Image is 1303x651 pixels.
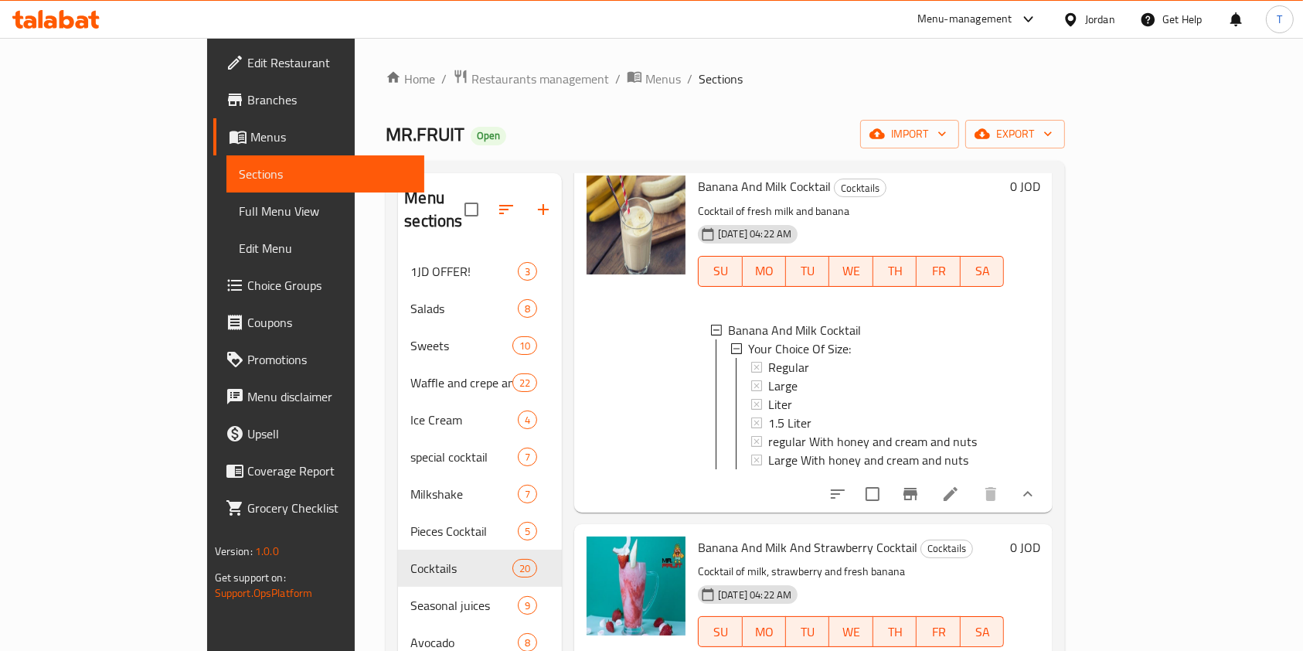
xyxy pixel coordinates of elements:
[512,373,537,392] div: items
[247,350,413,369] span: Promotions
[512,336,537,355] div: items
[967,621,998,643] span: SA
[513,376,536,390] span: 22
[1085,11,1115,28] div: Jordan
[834,179,886,197] div: Cocktails
[873,256,917,287] button: TH
[247,90,413,109] span: Branches
[743,256,786,287] button: MO
[698,256,742,287] button: SU
[860,120,959,148] button: import
[410,262,518,281] span: 1JD OFFER!
[518,262,537,281] div: items
[513,561,536,576] span: 20
[471,129,506,142] span: Open
[699,70,743,88] span: Sections
[398,587,562,624] div: Seasonal juices9
[410,596,518,615] div: Seasonal juices
[410,559,512,578] span: Cocktails
[453,69,609,89] a: Restaurants management
[410,336,512,355] span: Sweets
[441,70,447,88] li: /
[835,621,866,643] span: WE
[226,230,425,267] a: Edit Menu
[892,475,929,513] button: Branch-specific-item
[410,411,518,429] span: Ice Cream
[512,559,537,578] div: items
[518,596,537,615] div: items
[819,475,856,513] button: sort-choices
[519,450,536,465] span: 7
[247,313,413,332] span: Coupons
[698,536,917,559] span: Banana And Milk And Strawberry Cocktail
[213,44,425,81] a: Edit Restaurant
[923,621,954,643] span: FR
[786,256,829,287] button: TU
[518,448,537,466] div: items
[247,462,413,480] span: Coverage Report
[519,598,536,613] span: 9
[917,10,1012,29] div: Menu-management
[961,616,1004,647] button: SA
[513,339,536,353] span: 10
[519,636,536,650] span: 8
[239,202,413,220] span: Full Menu View
[835,260,866,282] span: WE
[239,165,413,183] span: Sections
[410,373,512,392] span: Waffle and crepe and pancake
[768,451,968,469] span: Large With honey and cream and nuts
[247,276,413,295] span: Choice Groups
[587,537,686,636] img: Banana And Milk And Strawberry Cocktail
[1010,537,1040,558] h6: 0 JOD
[247,424,413,443] span: Upsell
[743,616,786,647] button: MO
[1277,11,1282,28] span: T
[518,522,537,540] div: items
[698,202,1004,221] p: Cocktail of fresh milk and banana
[961,256,1004,287] button: SA
[768,395,792,414] span: Liter
[247,499,413,517] span: Grocery Checklist
[398,513,562,550] div: Pieces Cocktail5
[923,260,954,282] span: FR
[965,120,1065,148] button: export
[410,448,518,466] span: special cocktail
[247,387,413,406] span: Menu disclaimer
[386,117,464,152] span: MR.FRUIT
[917,616,960,647] button: FR
[768,358,809,377] span: Regular
[645,70,681,88] span: Menus
[519,487,536,502] span: 7
[213,452,425,489] a: Coverage Report
[226,155,425,193] a: Sections
[627,69,681,89] a: Menus
[213,341,425,378] a: Promotions
[967,260,998,282] span: SA
[978,124,1053,144] span: export
[687,70,692,88] li: /
[213,267,425,304] a: Choice Groups
[398,327,562,364] div: Sweets10
[749,260,780,282] span: MO
[410,485,518,503] span: Milkshake
[519,264,536,279] span: 3
[226,193,425,230] a: Full Menu View
[247,53,413,72] span: Edit Restaurant
[398,475,562,513] div: Milkshake7
[213,489,425,527] a: Grocery Checklist
[213,415,425,452] a: Upsell
[941,485,960,503] a: Edit menu item
[873,124,947,144] span: import
[835,179,886,197] span: Cocktails
[698,175,831,198] span: Banana And Milk Cocktail
[786,616,829,647] button: TU
[398,438,562,475] div: special cocktail7
[917,256,960,287] button: FR
[879,260,910,282] span: TH
[239,239,413,257] span: Edit Menu
[921,540,972,557] span: Cocktails
[587,176,686,274] img: Banana And Milk Cocktail
[749,621,780,643] span: MO
[519,302,536,316] span: 8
